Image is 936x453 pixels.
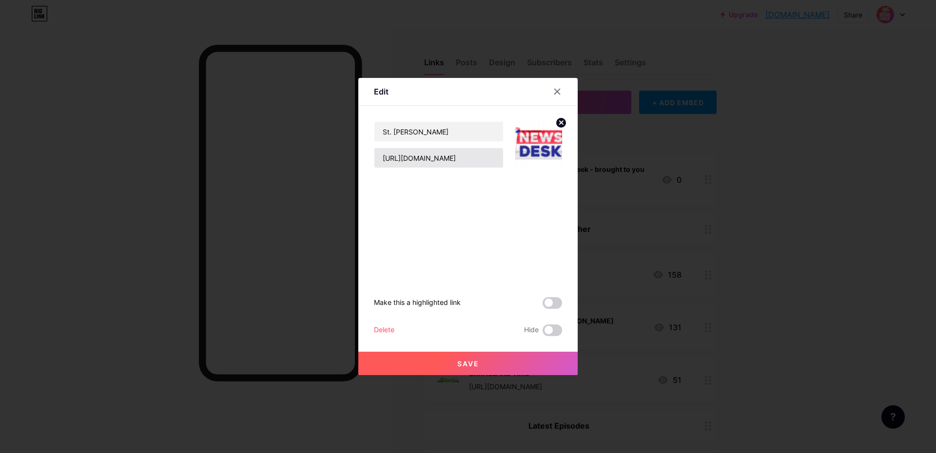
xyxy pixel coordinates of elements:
span: Hide [524,324,539,336]
div: Make this a highlighted link [374,297,461,309]
input: URL [374,148,503,168]
button: Save [358,352,578,375]
input: Title [374,122,503,141]
div: Edit [374,86,389,97]
span: Save [457,359,479,368]
div: Delete [374,324,394,336]
img: link_thumbnail [515,121,562,168]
